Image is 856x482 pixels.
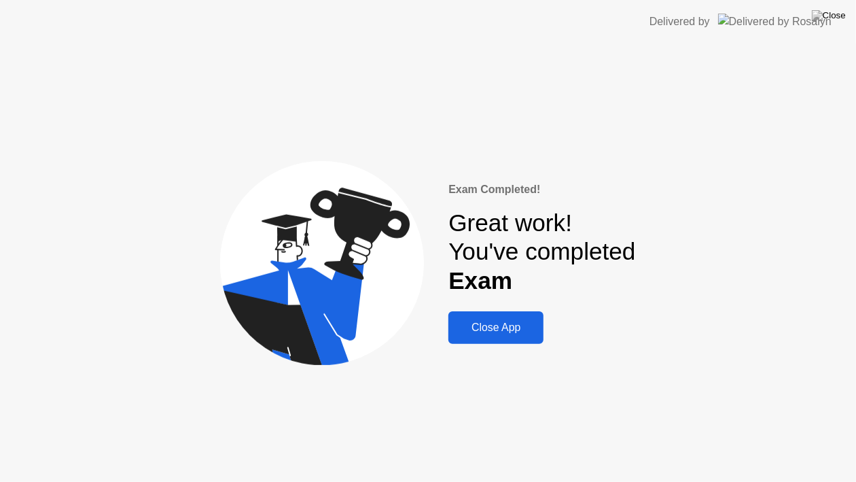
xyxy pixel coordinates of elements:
[812,10,846,21] img: Close
[649,14,710,30] div: Delivered by
[448,267,512,294] b: Exam
[718,14,832,29] img: Delivered by Rosalyn
[452,322,539,334] div: Close App
[448,311,543,344] button: Close App
[448,182,635,198] div: Exam Completed!
[448,209,635,295] div: Great work! You've completed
